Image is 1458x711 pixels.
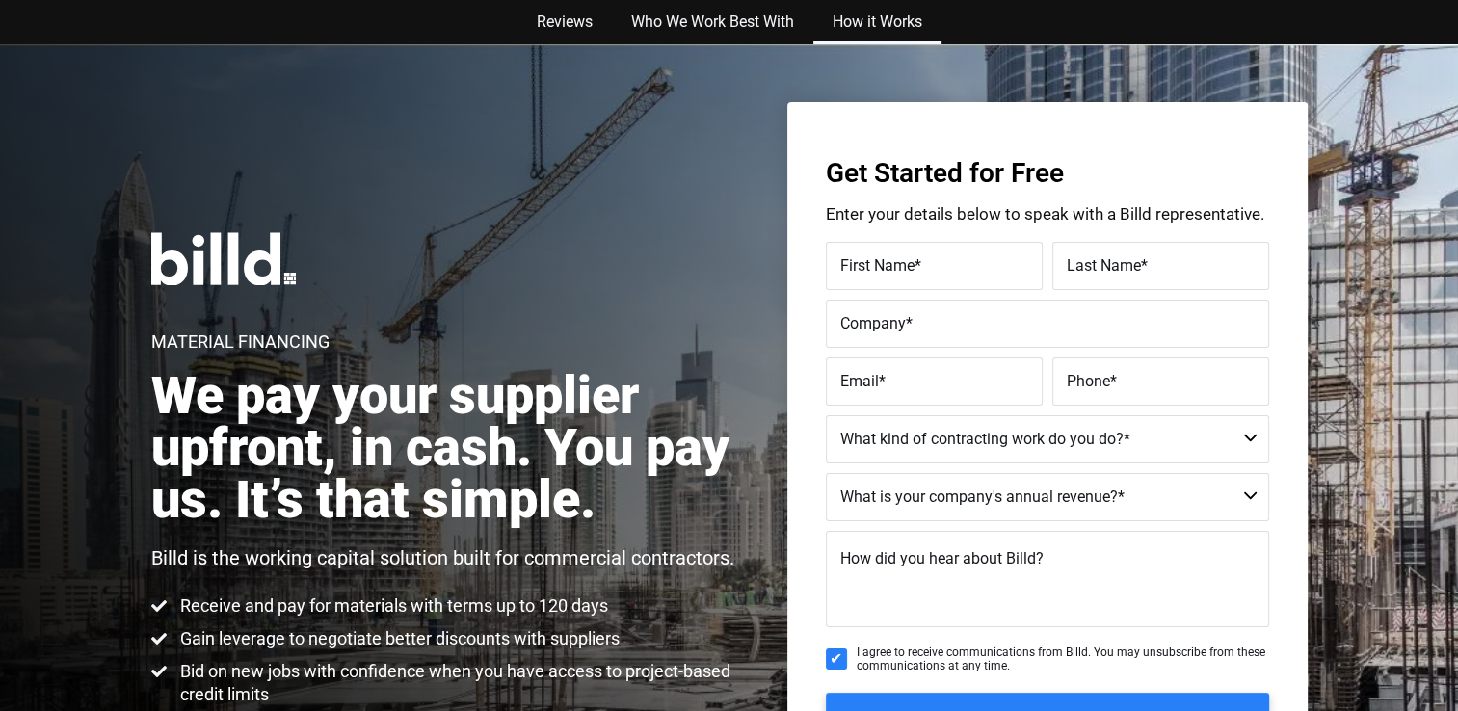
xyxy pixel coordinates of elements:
[151,370,751,526] h2: We pay your supplier upfront, in cash. You pay us. It’s that simple.
[151,333,330,351] h1: Material Financing
[840,372,879,390] span: Email
[175,627,620,650] span: Gain leverage to negotiate better discounts with suppliers
[840,314,906,332] span: Company
[1067,256,1141,275] span: Last Name
[1067,372,1110,390] span: Phone
[175,594,608,618] span: Receive and pay for materials with terms up to 120 days
[826,648,847,670] input: I agree to receive communications from Billd. You may unsubscribe from these communications at an...
[840,256,915,275] span: First Name
[151,545,734,570] p: Billd is the working capital solution built for commercial contractors.
[826,206,1269,223] p: Enter your details below to speak with a Billd representative.
[826,160,1269,187] h3: Get Started for Free
[857,645,1269,673] span: I agree to receive communications from Billd. You may unsubscribe from these communications at an...
[175,660,751,706] span: Bid on new jobs with confidence when you have access to project-based credit limits
[840,549,1044,567] span: How did you hear about Billd?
